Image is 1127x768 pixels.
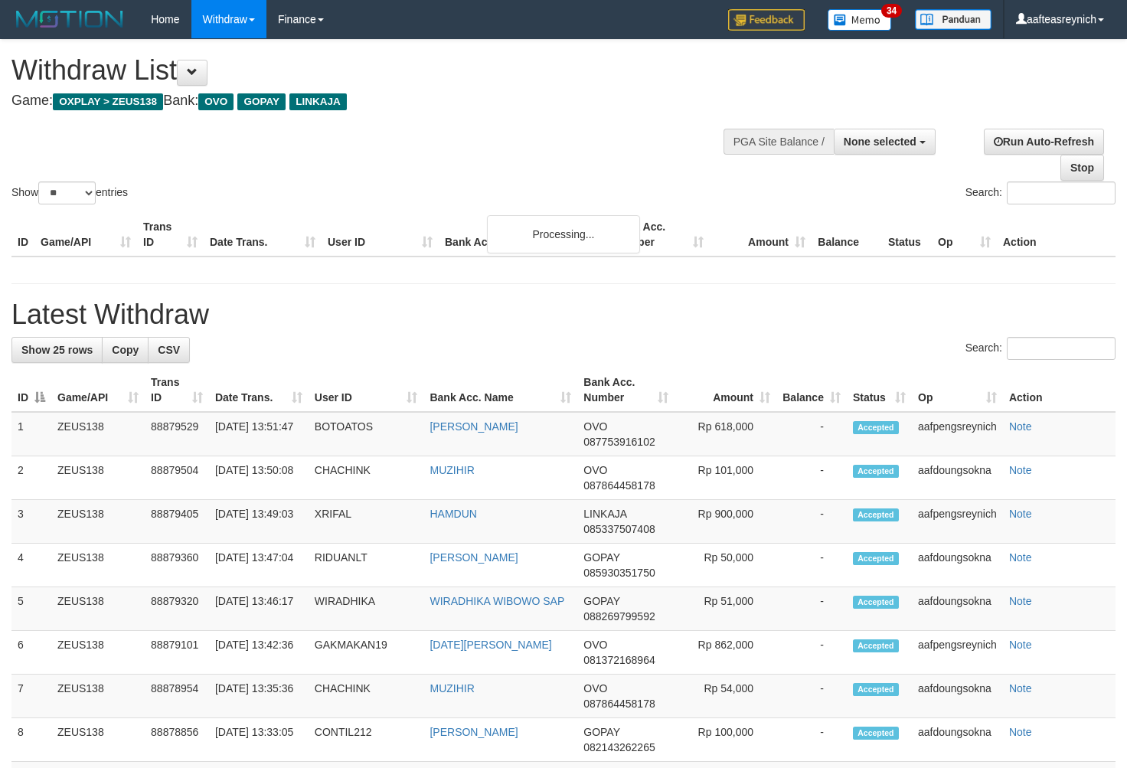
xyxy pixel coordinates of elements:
td: Rp 54,000 [675,675,776,718]
td: CHACHINK [309,675,424,718]
td: [DATE] 13:42:36 [209,631,309,675]
td: aafdoungsokna [912,718,1003,762]
label: Search: [965,337,1116,360]
td: GAKMAKAN19 [309,631,424,675]
td: aafpengsreynich [912,412,1003,456]
a: Note [1009,595,1032,607]
label: Search: [965,181,1116,204]
a: HAMDUN [430,508,476,520]
td: [DATE] 13:49:03 [209,500,309,544]
span: Copy 081372168964 to clipboard [583,654,655,666]
a: [PERSON_NAME] [430,420,518,433]
a: Note [1009,551,1032,564]
span: Copy 087864458178 to clipboard [583,698,655,710]
span: Accepted [853,596,899,609]
th: Amount [710,213,812,257]
span: Copy 087753916102 to clipboard [583,436,655,448]
td: 1 [11,412,51,456]
span: None selected [844,136,916,148]
a: Note [1009,639,1032,651]
td: aafpengsreynich [912,500,1003,544]
td: ZEUS138 [51,631,145,675]
button: None selected [834,129,936,155]
th: Date Trans. [204,213,322,257]
span: Accepted [853,421,899,434]
div: Processing... [487,215,640,253]
a: [PERSON_NAME] [430,551,518,564]
td: - [776,631,847,675]
a: Run Auto-Refresh [984,129,1104,155]
td: 88879360 [145,544,209,587]
td: - [776,412,847,456]
th: Game/API [34,213,137,257]
th: Balance [812,213,882,257]
td: CHACHINK [309,456,424,500]
a: Note [1009,420,1032,433]
td: [DATE] 13:51:47 [209,412,309,456]
td: aafdoungsokna [912,456,1003,500]
td: Rp 900,000 [675,500,776,544]
a: MUZIHIR [430,682,474,694]
span: GOPAY [237,93,286,110]
span: Accepted [853,508,899,521]
a: WIRADHIKA WIBOWO SAP [430,595,564,607]
td: ZEUS138 [51,500,145,544]
img: panduan.png [915,9,991,30]
span: Accepted [853,683,899,696]
td: CONTIL212 [309,718,424,762]
td: [DATE] 13:35:36 [209,675,309,718]
td: 88879405 [145,500,209,544]
td: - [776,718,847,762]
a: Note [1009,682,1032,694]
td: 88879320 [145,587,209,631]
a: [DATE][PERSON_NAME] [430,639,551,651]
span: GOPAY [583,595,619,607]
td: aafpengsreynich [912,631,1003,675]
span: Copy 085337507408 to clipboard [583,523,655,535]
td: 4 [11,544,51,587]
td: aafdoungsokna [912,675,1003,718]
td: Rp 862,000 [675,631,776,675]
th: Status: activate to sort column ascending [847,368,912,412]
td: BOTOATOS [309,412,424,456]
select: Showentries [38,181,96,204]
img: Feedback.jpg [728,9,805,31]
th: ID: activate to sort column descending [11,368,51,412]
td: ZEUS138 [51,456,145,500]
span: Copy 088269799592 to clipboard [583,610,655,623]
td: - [776,675,847,718]
td: 6 [11,631,51,675]
td: ZEUS138 [51,587,145,631]
td: 88879101 [145,631,209,675]
span: OXPLAY > ZEUS138 [53,93,163,110]
h1: Withdraw List [11,55,736,86]
span: GOPAY [583,726,619,738]
td: Rp 50,000 [675,544,776,587]
span: Accepted [853,727,899,740]
th: Status [882,213,932,257]
span: OVO [198,93,234,110]
span: Copy 087864458178 to clipboard [583,479,655,492]
a: Note [1009,508,1032,520]
td: Rp 51,000 [675,587,776,631]
td: aafdoungsokna [912,544,1003,587]
input: Search: [1007,337,1116,360]
th: Bank Acc. Number: activate to sort column ascending [577,368,675,412]
td: Rp 618,000 [675,412,776,456]
span: OVO [583,420,607,433]
span: Copy 082143262265 to clipboard [583,741,655,753]
td: 2 [11,456,51,500]
th: Op: activate to sort column ascending [912,368,1003,412]
a: Note [1009,726,1032,738]
label: Show entries [11,181,128,204]
th: Amount: activate to sort column ascending [675,368,776,412]
td: WIRADHIKA [309,587,424,631]
a: MUZIHIR [430,464,474,476]
td: 88878954 [145,675,209,718]
th: User ID: activate to sort column ascending [309,368,424,412]
td: [DATE] 13:33:05 [209,718,309,762]
span: Accepted [853,552,899,565]
td: 88879504 [145,456,209,500]
td: 88878856 [145,718,209,762]
span: LINKAJA [583,508,626,520]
